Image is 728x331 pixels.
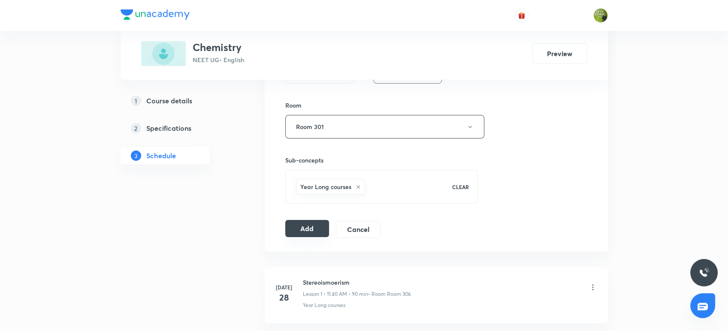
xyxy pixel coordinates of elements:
a: Company Logo [121,9,190,22]
p: CLEAR [452,183,469,191]
h6: Room [285,101,302,110]
p: • Room Room 306 [368,290,411,298]
a: 2Specifications [121,120,237,137]
button: Add [285,220,329,237]
p: Year Long courses [303,301,345,309]
img: CBF0F62C-6131-400F-A1A8-2D252B50CBBF_plus.png [141,41,186,66]
button: Preview [532,43,587,64]
h5: Course details [146,96,192,106]
a: 1Course details [121,92,237,109]
img: avatar [518,12,526,19]
button: avatar [515,9,529,22]
img: Gaurav Uppal [593,8,608,23]
h6: Year Long courses [300,182,351,191]
h6: Stereoismoerism [303,278,411,287]
p: 1 [131,96,141,106]
p: NEET UG • English [193,55,244,64]
h3: Chemistry [193,41,244,54]
h6: [DATE] [275,283,293,291]
h4: 28 [275,291,293,304]
button: Room 301 [285,115,484,138]
h5: Schedule [146,150,176,161]
p: Lesson 1 • 11:40 AM • 90 min [303,290,368,298]
button: Cancel [336,221,380,238]
h5: Specifications [146,123,191,133]
img: Company Logo [121,9,190,20]
p: 2 [131,123,141,133]
img: ttu [699,268,709,278]
p: 3 [131,150,141,161]
h6: Sub-concepts [285,156,478,165]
